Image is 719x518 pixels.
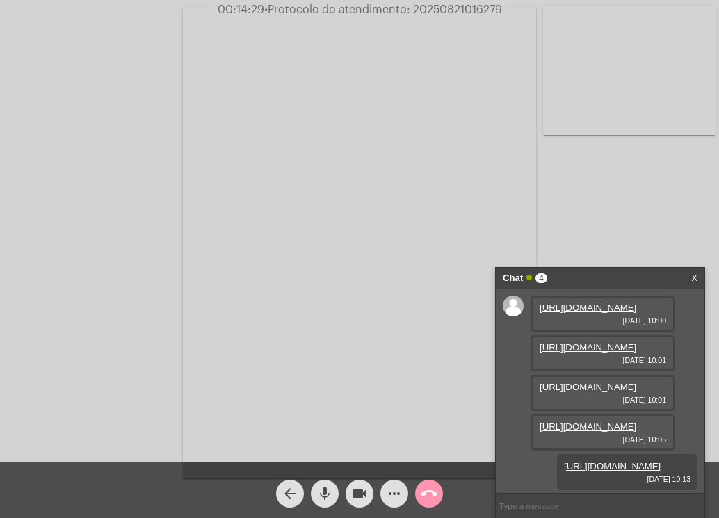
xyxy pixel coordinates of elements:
a: X [691,268,697,289]
span: [DATE] 10:13 [564,475,690,483]
span: [DATE] 10:05 [540,435,666,444]
a: [URL][DOMAIN_NAME] [540,382,636,392]
mat-icon: call_end [421,485,437,502]
mat-icon: more_horiz [386,485,403,502]
span: Protocolo do atendimento: 20250821016279 [264,4,502,15]
a: [URL][DOMAIN_NAME] [540,421,636,432]
span: 4 [535,273,547,283]
span: [DATE] 10:01 [540,396,666,404]
a: [URL][DOMAIN_NAME] [540,302,636,313]
input: Type a message [496,494,704,518]
a: [URL][DOMAIN_NAME] [540,342,636,353]
span: 00:14:29 [218,4,264,15]
a: [URL][DOMAIN_NAME] [564,461,661,471]
mat-icon: mic [316,485,333,502]
span: • [264,4,268,15]
strong: Chat [503,268,523,289]
span: [DATE] 10:01 [540,356,666,364]
span: [DATE] 10:00 [540,316,666,325]
mat-icon: arrow_back [282,485,298,502]
span: Online [526,275,532,280]
mat-icon: videocam [351,485,368,502]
